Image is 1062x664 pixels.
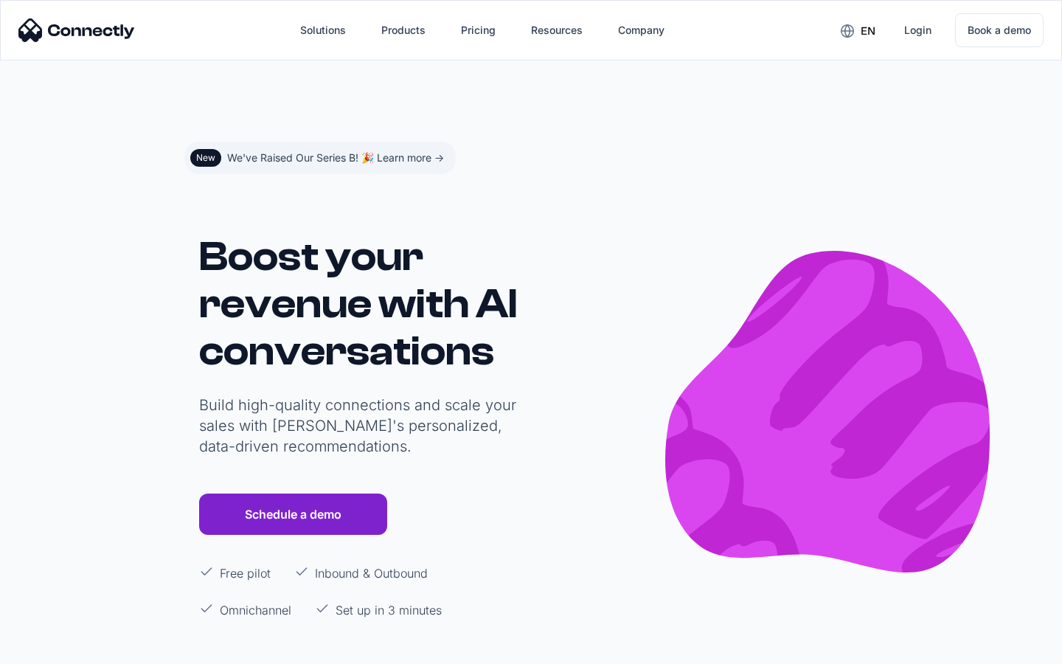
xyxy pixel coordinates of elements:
[449,13,507,48] a: Pricing
[618,20,664,41] div: Company
[531,20,583,41] div: Resources
[381,20,426,41] div: Products
[892,13,943,48] a: Login
[220,601,291,619] p: Omnichannel
[336,601,442,619] p: Set up in 3 minutes
[18,18,135,42] img: Connectly Logo
[227,148,444,168] div: We've Raised Our Series B! 🎉 Learn more ->
[315,564,428,582] p: Inbound & Outbound
[199,233,524,375] h1: Boost your revenue with AI conversations
[199,494,387,535] a: Schedule a demo
[461,20,496,41] div: Pricing
[199,395,524,457] p: Build high-quality connections and scale your sales with [PERSON_NAME]'s personalized, data-drive...
[15,637,88,659] aside: Language selected: English
[955,13,1044,47] a: Book a demo
[220,564,271,582] p: Free pilot
[29,638,88,659] ul: Language list
[861,21,875,41] div: en
[300,20,346,41] div: Solutions
[184,142,456,174] a: NewWe've Raised Our Series B! 🎉 Learn more ->
[196,152,215,164] div: New
[904,20,931,41] div: Login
